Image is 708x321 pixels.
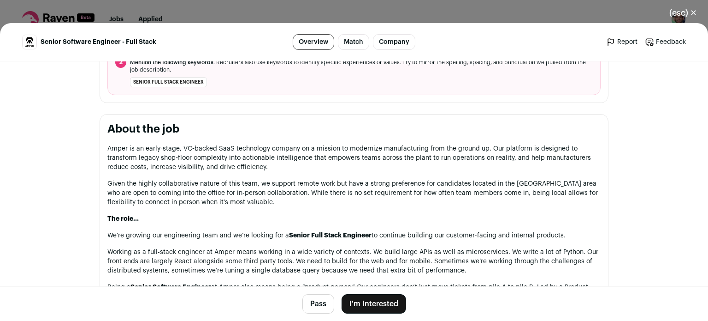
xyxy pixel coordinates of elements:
p: Working as a full-stack engineer at Amper means working in a wide variety of contexts. We build l... [107,248,601,275]
li: Senior Full Stack Engineer [130,77,207,87]
span: Senior Software Engineer - Full Stack [41,37,156,47]
a: Match [338,34,369,50]
span: Mention the following keywords [130,60,213,65]
strong: The role... [107,216,139,222]
a: Company [373,34,415,50]
p: We’re growing our engineering team and we’re looking for a to continue building our customer-faci... [107,231,601,240]
a: Report [606,37,637,47]
button: Pass [302,294,334,314]
span: 2 [115,57,126,68]
p: Given the highly collaborative nature of this team, we support remote work but have a strong pref... [107,179,601,207]
strong: Senior Software Engineer [130,284,211,291]
h2: About the job [107,122,601,137]
p: Being a at Amper also means being a “product person.” Our engineers don’t just move tickets from ... [107,283,601,301]
button: Close modal [658,3,708,23]
a: Feedback [645,37,686,47]
span: . Recruiters also use keywords to identify specific experiences or values. Try to mirror the spel... [130,59,593,73]
strong: Senior Full Stack Engineer [289,232,372,239]
button: I'm Interested [342,294,406,314]
a: Overview [293,34,334,50]
p: Amper is an early-stage, VC‑backed SaaS technology company on a mission to modernize manufacturin... [107,144,601,172]
img: 0b9821d641fb79189982e83508669972000ecbaf1dae10411229e9f5bfded845.jpg [23,35,36,49]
